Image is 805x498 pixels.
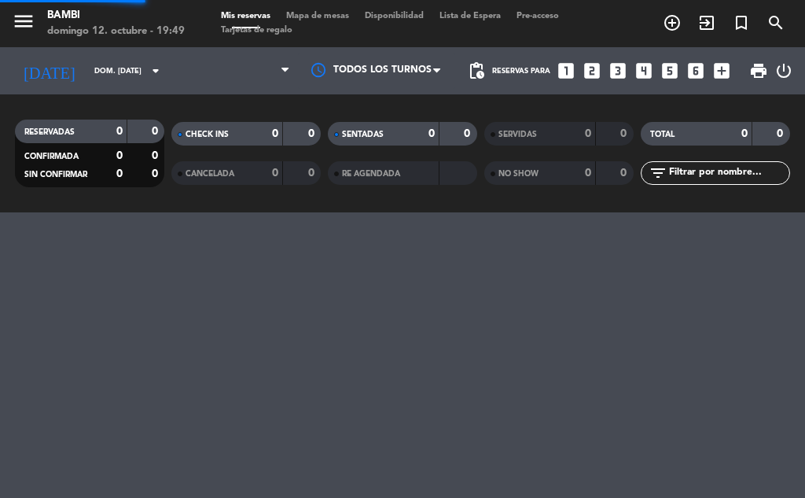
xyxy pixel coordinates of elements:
i: add_box [711,61,732,81]
i: turned_in_not [732,13,751,32]
span: NO SHOW [498,170,539,178]
i: add_circle_outline [663,13,682,32]
i: looks_4 [634,61,654,81]
span: Reservas para [492,67,550,76]
span: SIN CONFIRMAR [24,171,87,179]
strong: 0 [464,128,473,139]
span: SERVIDAS [498,131,537,138]
span: pending_actions [467,61,486,80]
i: arrow_drop_down [146,61,165,80]
span: print [749,61,768,80]
span: SENTADAS [342,131,384,138]
strong: 0 [777,128,786,139]
strong: 0 [116,168,123,179]
button: menu [12,9,35,39]
strong: 0 [272,168,278,179]
span: Lista de Espera [432,12,509,20]
span: Tarjetas de regalo [213,26,300,35]
strong: 0 [152,126,161,137]
i: exit_to_app [697,13,716,32]
span: TOTAL [650,131,675,138]
strong: 0 [152,150,161,161]
strong: 0 [308,168,318,179]
strong: 0 [741,128,748,139]
i: menu [12,9,35,33]
strong: 0 [308,128,318,139]
i: power_settings_new [774,61,793,80]
i: looks_two [582,61,602,81]
span: RESERVADAS [24,128,75,136]
strong: 0 [428,128,435,139]
strong: 0 [620,128,630,139]
i: looks_6 [686,61,706,81]
i: looks_5 [660,61,680,81]
strong: 0 [272,128,278,139]
span: CHECK INS [186,131,229,138]
div: domingo 12. octubre - 19:49 [47,24,185,39]
i: filter_list [649,164,667,183]
strong: 0 [152,168,161,179]
span: Mis reservas [213,12,278,20]
i: search [766,13,785,32]
strong: 0 [116,126,123,137]
span: Pre-acceso [509,12,567,20]
span: Disponibilidad [357,12,432,20]
span: RE AGENDADA [342,170,400,178]
strong: 0 [585,128,591,139]
span: CONFIRMADA [24,153,79,160]
strong: 0 [620,168,630,179]
i: looks_3 [608,61,628,81]
span: Mapa de mesas [278,12,357,20]
input: Filtrar por nombre... [667,164,789,182]
span: CANCELADA [186,170,234,178]
strong: 0 [116,150,123,161]
div: LOG OUT [774,47,793,94]
div: BAMBI [47,8,185,24]
strong: 0 [585,168,591,179]
i: looks_one [556,61,576,81]
i: [DATE] [12,55,86,87]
